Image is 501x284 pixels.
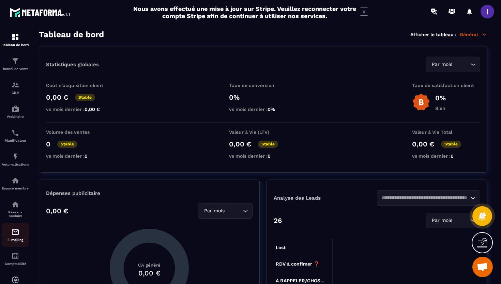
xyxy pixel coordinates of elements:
p: Afficher le tableau : [410,32,456,37]
span: Par mois [430,217,454,224]
p: CRM [2,91,29,95]
a: social-networksocial-networkRéseaux Sociaux [2,195,29,223]
span: 0% [268,106,275,112]
p: vs mois dernier : [229,106,297,112]
h3: Tableau de bord [39,30,104,39]
p: Stable [57,141,77,148]
p: 0,00 € [46,207,68,215]
h2: Nous avons effectué une mise à jour sur Stripe. Veuillez reconnecter votre compte Stripe afin de ... [133,5,356,19]
p: Général [460,31,487,38]
input: Search for option [454,61,469,68]
div: Search for option [426,57,480,72]
img: formation [11,33,19,41]
p: Taux de conversion [229,83,297,88]
p: Statistiques globales [46,61,99,68]
p: vs mois dernier : [46,106,114,112]
img: formation [11,57,19,65]
img: email [11,228,19,236]
p: Coût d'acquisition client [46,83,114,88]
input: Search for option [454,217,469,224]
p: Webinaire [2,115,29,118]
img: automations [11,105,19,113]
a: emailemailE-mailing [2,223,29,247]
tspan: Lost [276,245,286,250]
a: Ouvrir le chat [472,257,493,277]
img: b-badge-o.b3b20ee6.svg [412,93,430,111]
a: automationsautomationsEspace membre [2,171,29,195]
img: scheduler [11,129,19,137]
p: 0% [229,93,297,101]
a: formationformationTableau de bord [2,28,29,52]
div: Search for option [198,203,253,219]
tspan: A RAPPELER/GHOS... [276,278,324,283]
p: E-mailing [2,238,29,242]
span: 0 [85,153,88,159]
p: Valeur à Vie (LTV) [229,129,297,135]
a: schedulerschedulerPlanificateur [2,124,29,147]
tspan: RDV à confimer ❓ [276,261,320,267]
p: 0,00 € [229,140,251,148]
p: Taux de satisfaction client [412,83,480,88]
img: accountant [11,252,19,260]
p: Tableau de bord [2,43,29,47]
input: Search for option [226,207,241,215]
span: Par mois [202,207,226,215]
a: formationformationTunnel de vente [2,52,29,76]
p: Dépenses publicitaire [46,190,253,196]
p: Stable [75,94,95,101]
p: Planificateur [2,139,29,142]
p: vs mois dernier : [46,153,114,159]
p: Valeur à Vie Total [412,129,480,135]
img: formation [11,81,19,89]
p: 26 [274,216,282,225]
span: 0 [451,153,454,159]
p: Comptabilité [2,262,29,266]
p: Stable [441,141,461,148]
a: formationformationCRM [2,76,29,100]
p: vs mois dernier : [229,153,297,159]
div: Search for option [426,213,480,228]
p: Réseaux Sociaux [2,210,29,218]
img: automations [11,176,19,185]
div: Search for option [377,190,480,206]
p: Bien [435,105,446,111]
p: Tunnel de vente [2,67,29,71]
p: Espace membre [2,186,29,190]
p: 0,00 € [46,93,68,101]
img: automations [11,153,19,161]
span: 0 [268,153,271,159]
span: Par mois [430,61,454,68]
p: 0 [46,140,50,148]
p: 0,00 € [412,140,434,148]
a: automationsautomationsAutomatisations [2,147,29,171]
img: social-network [11,200,19,209]
p: Stable [258,141,278,148]
a: accountantaccountantComptabilité [2,247,29,271]
img: automations [11,276,19,284]
p: Automatisations [2,162,29,166]
input: Search for option [381,194,469,202]
p: Volume des ventes [46,129,114,135]
span: 0,00 € [85,106,100,112]
p: 0% [435,94,446,102]
p: vs mois dernier : [412,153,480,159]
a: automationsautomationsWebinaire [2,100,29,124]
img: logo [10,6,71,18]
p: Analyse des Leads [274,195,377,201]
